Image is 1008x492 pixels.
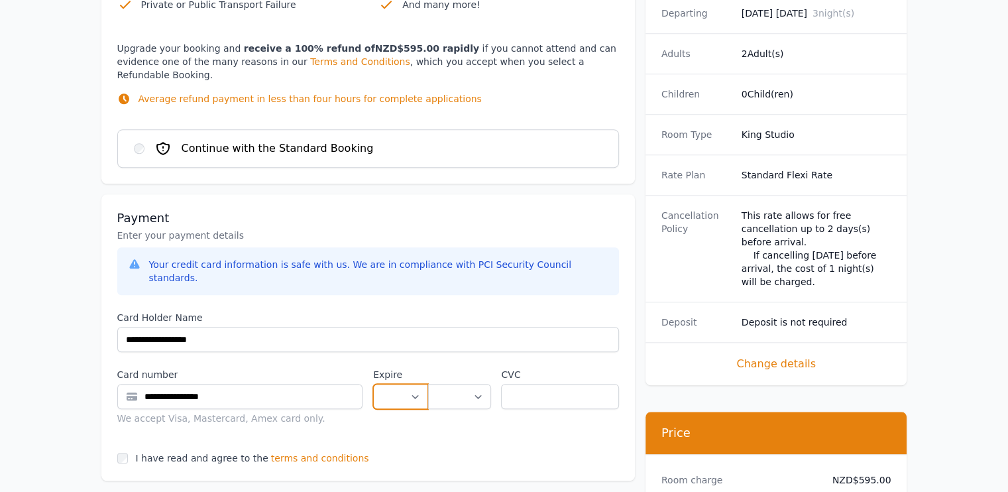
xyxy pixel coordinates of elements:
[661,168,731,182] dt: Rate Plan
[822,473,891,487] dd: NZD$595.00
[742,209,891,288] div: This rate allows for free cancellation up to 2 days(s) before arrival. If cancelling [DATE] befor...
[310,56,410,67] a: Terms and Conditions
[428,368,490,381] label: .
[742,7,891,20] dd: [DATE] [DATE]
[244,43,479,54] strong: receive a 100% refund of NZD$595.00 rapidly
[661,88,731,101] dt: Children
[501,368,618,381] label: CVC
[117,311,619,324] label: Card Holder Name
[661,209,731,288] dt: Cancellation Policy
[661,7,731,20] dt: Departing
[117,210,619,226] h3: Payment
[661,473,811,487] dt: Room charge
[182,141,374,156] span: Continue with the Standard Booking
[661,425,891,441] h3: Price
[117,412,363,425] div: We accept Visa, Mastercard, Amex card only.
[661,316,731,329] dt: Deposit
[812,8,854,19] span: 3 night(s)
[742,168,891,182] dd: Standard Flexi Rate
[373,368,428,381] label: Expire
[742,47,891,60] dd: 2 Adult(s)
[742,316,891,329] dd: Deposit is not required
[117,42,619,119] p: Upgrade your booking and if you cannot attend and can evidence one of the many reasons in our , w...
[742,88,891,101] dd: 0 Child(ren)
[661,47,731,60] dt: Adults
[117,229,619,242] p: Enter your payment details
[117,368,363,381] label: Card number
[742,128,891,141] dd: King Studio
[136,453,268,463] label: I have read and agree to the
[139,92,482,105] p: Average refund payment in less than four hours for complete applications
[271,452,369,465] span: terms and conditions
[661,356,891,372] span: Change details
[149,258,608,284] div: Your credit card information is safe with us. We are in compliance with PCI Security Council stan...
[661,128,731,141] dt: Room Type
